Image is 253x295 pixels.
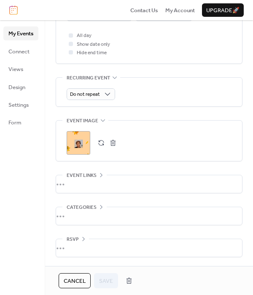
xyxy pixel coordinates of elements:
a: Connect [3,45,38,58]
img: logo [9,5,18,15]
a: Contact Us [130,6,158,14]
span: Settings [8,101,29,109]
a: Settings [3,98,38,111]
a: My Events [3,26,38,40]
span: Views [8,65,23,74]
span: Form [8,119,22,127]
span: Categories [67,203,97,212]
span: All day [77,32,92,40]
button: Cancel [59,273,91,288]
span: RSVP [67,235,79,244]
span: Do not repeat [70,90,100,99]
span: Cancel [64,277,86,285]
span: Contact Us [130,6,158,15]
a: Views [3,62,38,76]
a: My Account [165,6,195,14]
div: ••• [56,239,242,257]
span: Design [8,83,25,92]
div: ; [67,131,90,155]
span: Upgrade 🚀 [206,6,240,15]
a: Form [3,116,38,129]
a: Design [3,80,38,94]
span: My Account [165,6,195,15]
span: My Events [8,29,33,38]
span: Hide end time [77,49,107,57]
div: ••• [56,207,242,225]
span: Connect [8,47,30,56]
button: Upgrade🚀 [202,3,244,17]
span: Recurring event [67,74,110,82]
span: Event links [67,171,97,180]
div: ••• [56,175,242,193]
span: Event image [67,117,98,125]
span: Show date only [77,40,110,49]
